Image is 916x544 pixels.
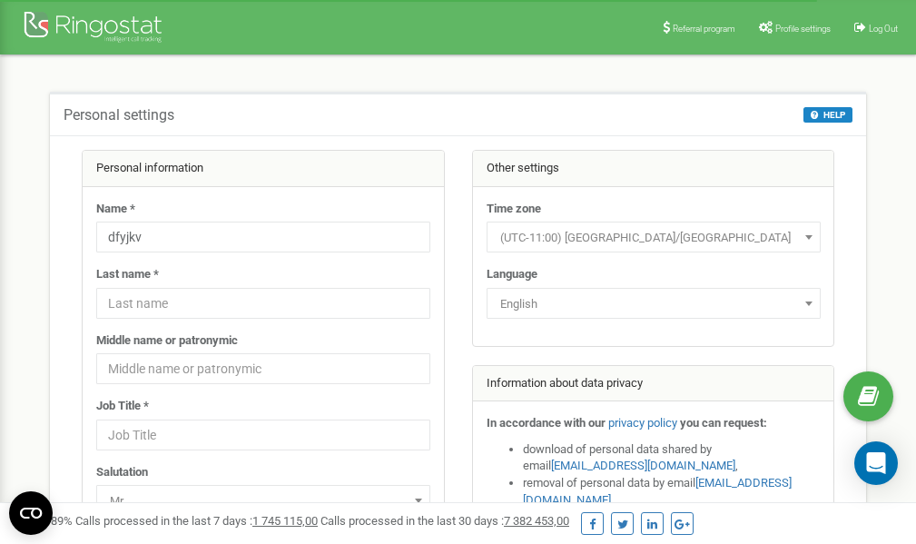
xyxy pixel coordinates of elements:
[775,24,831,34] span: Profile settings
[523,441,821,475] li: download of personal data shared by email ,
[320,514,569,528] span: Calls processed in the last 30 days :
[487,222,821,252] span: (UTC-11:00) Pacific/Midway
[803,107,852,123] button: HELP
[75,514,318,528] span: Calls processed in the last 7 days :
[96,266,159,283] label: Last name *
[83,151,444,187] div: Personal information
[252,514,318,528] u: 1 745 115,00
[96,201,135,218] label: Name *
[473,366,834,402] div: Information about data privacy
[493,292,814,317] span: English
[487,201,541,218] label: Time zone
[473,151,834,187] div: Other settings
[854,441,898,485] div: Open Intercom Messenger
[96,464,148,481] label: Salutation
[487,266,537,283] label: Language
[487,288,821,319] span: English
[504,514,569,528] u: 7 382 453,00
[64,107,174,124] h5: Personal settings
[96,222,430,252] input: Name
[96,332,238,350] label: Middle name or patronymic
[96,353,430,384] input: Middle name or patronymic
[608,416,677,430] a: privacy policy
[103,489,424,514] span: Mr.
[96,485,430,516] span: Mr.
[96,420,430,450] input: Job Title
[523,475,821,509] li: removal of personal data by email ,
[869,24,898,34] span: Log Out
[551,459,735,472] a: [EMAIL_ADDRESS][DOMAIN_NAME]
[487,416,606,430] strong: In accordance with our
[96,288,430,319] input: Last name
[493,225,814,251] span: (UTC-11:00) Pacific/Midway
[680,416,767,430] strong: you can request:
[9,491,53,535] button: Open CMP widget
[673,24,735,34] span: Referral program
[96,398,149,415] label: Job Title *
